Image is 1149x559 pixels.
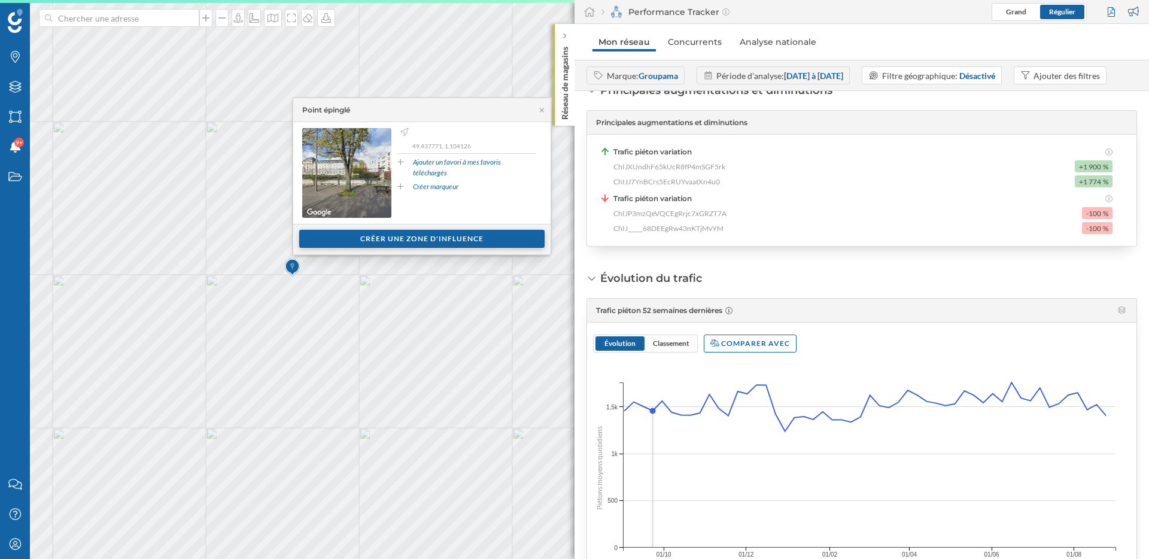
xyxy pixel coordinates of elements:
span: % [1103,223,1108,234]
span: Trafic piéton 52 semaines dernières [596,306,722,315]
text: 01/02 [822,551,837,558]
span: % [1103,177,1108,187]
span: 500 [607,496,618,505]
span: ChIJJ7YnBCrs5EcRUYvaatXn4u0 [613,177,720,187]
img: Marker [285,256,300,279]
span: % [1103,208,1108,219]
span: 0 [614,543,618,552]
text: 01/12 [738,551,753,558]
strong: Groupama [639,71,678,81]
p: Réseau de magasins [559,42,571,120]
span: Filtre géographique: [882,71,957,81]
span: Grand [1006,7,1026,16]
img: Logo Geoblink [8,9,23,33]
div: Désactivé [959,69,995,82]
div: Marque: [607,69,678,82]
span: Principales augmentations et diminutions [596,117,747,128]
text: Piétons moyens quotidiens [595,426,604,510]
div: Ajouter des filtres [1034,69,1100,82]
img: streetview [302,128,391,218]
div: Période d'analyse: [716,69,843,82]
text: 01/10 [656,551,671,558]
span: Assistance [24,8,82,19]
span: ChIJ_____68DEEgRw43nKTjMvYM [613,223,724,234]
span: ChIJXUndhF65kUcR8fP4mSGF5rk [613,162,725,172]
div: Point épinglé [302,105,350,116]
text: 01/06 [984,551,999,558]
a: Analyse nationale [734,32,822,51]
text: 01/04 [902,551,917,558]
a: Mon réseau [592,32,656,51]
span: +1 774 [1079,177,1101,187]
a: Concurrents [662,32,728,51]
span: Trafic piéton variation [613,193,692,204]
div: Évolution du trafic [600,271,702,286]
strong: [DATE] à [DATE] [784,71,843,81]
text: 01/08 [1066,551,1081,558]
span: 1,5k [606,402,618,411]
span: Évolution [604,339,636,348]
span: -100 [1086,223,1101,234]
span: ChIJP3mzQeVQCEgRrjc7xGRZT7A [613,208,727,219]
span: Trafic piéton variation [613,147,692,157]
span: 1k [611,449,618,458]
a: Créer marqueur [413,181,458,192]
span: Régulier [1049,7,1075,16]
a: Ajouter un favori à mes favoris téléchargés [413,157,536,178]
span: +1 900 [1079,162,1101,172]
img: monitoring-360.svg [610,6,622,18]
div: Performance Tracker [601,6,729,18]
span: % [1103,162,1108,172]
span: 9+ [16,136,23,148]
span: -100 [1086,208,1101,219]
span: Classement [653,339,689,348]
p: 49,437771, 1,104126 [412,142,536,150]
